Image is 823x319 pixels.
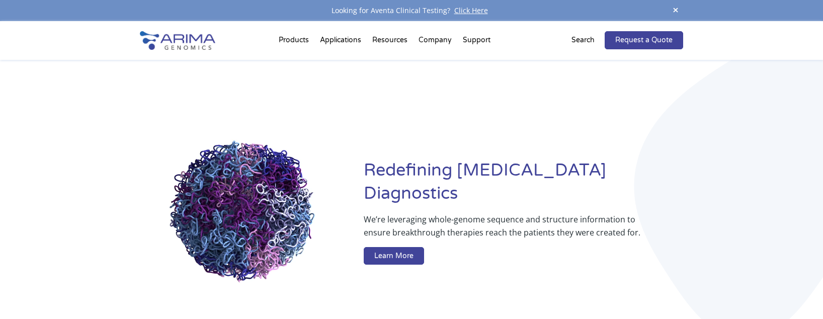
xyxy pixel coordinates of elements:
h1: Redefining [MEDICAL_DATA] Diagnostics [364,159,683,213]
div: Looking for Aventa Clinical Testing? [140,4,683,17]
a: Request a Quote [605,31,683,49]
img: Arima-Genomics-logo [140,31,215,50]
a: Learn More [364,247,424,265]
p: We’re leveraging whole-genome sequence and structure information to ensure breakthrough therapies... [364,213,643,247]
a: Click Here [450,6,492,15]
p: Search [571,34,595,47]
